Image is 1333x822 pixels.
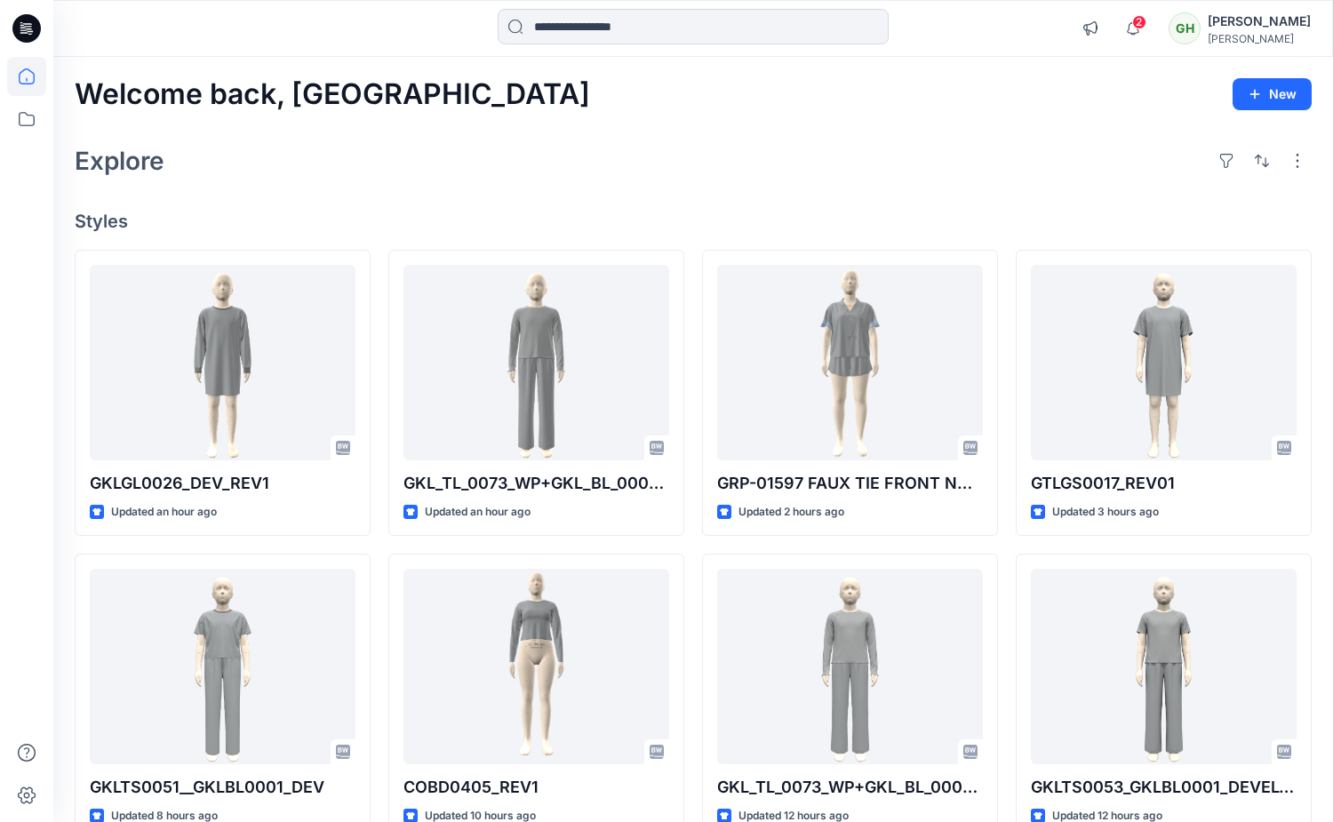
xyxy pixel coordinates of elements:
[1031,471,1297,496] p: GTLGS0017_REV01
[75,147,164,175] h2: Explore
[1208,11,1311,32] div: [PERSON_NAME]
[1169,12,1201,44] div: GH
[717,775,983,800] p: GKL_TL_0073_WP+GKL_BL_0001_WP_DEV
[717,569,983,764] a: GKL_TL_0073_WP+GKL_BL_0001_WP_DEV
[1052,503,1159,522] p: Updated 3 hours ago
[425,503,531,522] p: Updated an hour ago
[403,775,669,800] p: COBD0405_REV1
[1031,569,1297,764] a: GKLTS0053_GKLBL0001_DEVELOPMENT
[403,265,669,460] a: GKL_TL_0073_WP+GKL_BL_0001_WP_DEV_REV1
[1233,78,1312,110] button: New
[1132,15,1146,29] span: 2
[403,471,669,496] p: GKL_TL_0073_WP+GKL_BL_0001_WP_DEV_REV1
[403,569,669,764] a: COBD0405_REV1
[1208,32,1311,45] div: [PERSON_NAME]
[717,265,983,460] a: GRP-01597 FAUX TIE FRONT NOTCH SET_DEV_REV4
[1031,265,1297,460] a: GTLGS0017_REV01
[90,569,355,764] a: GKLTS0051__GKLBL0001_DEV
[111,503,217,522] p: Updated an hour ago
[90,471,355,496] p: GKLGL0026_DEV_REV1
[75,211,1312,232] h4: Styles
[90,775,355,800] p: GKLTS0051__GKLBL0001_DEV
[1031,775,1297,800] p: GKLTS0053_GKLBL0001_DEVELOPMENT
[717,471,983,496] p: GRP-01597 FAUX TIE FRONT NOTCH SET_DEV_REV4
[90,265,355,460] a: GKLGL0026_DEV_REV1
[738,503,844,522] p: Updated 2 hours ago
[75,78,590,111] h2: Welcome back, [GEOGRAPHIC_DATA]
